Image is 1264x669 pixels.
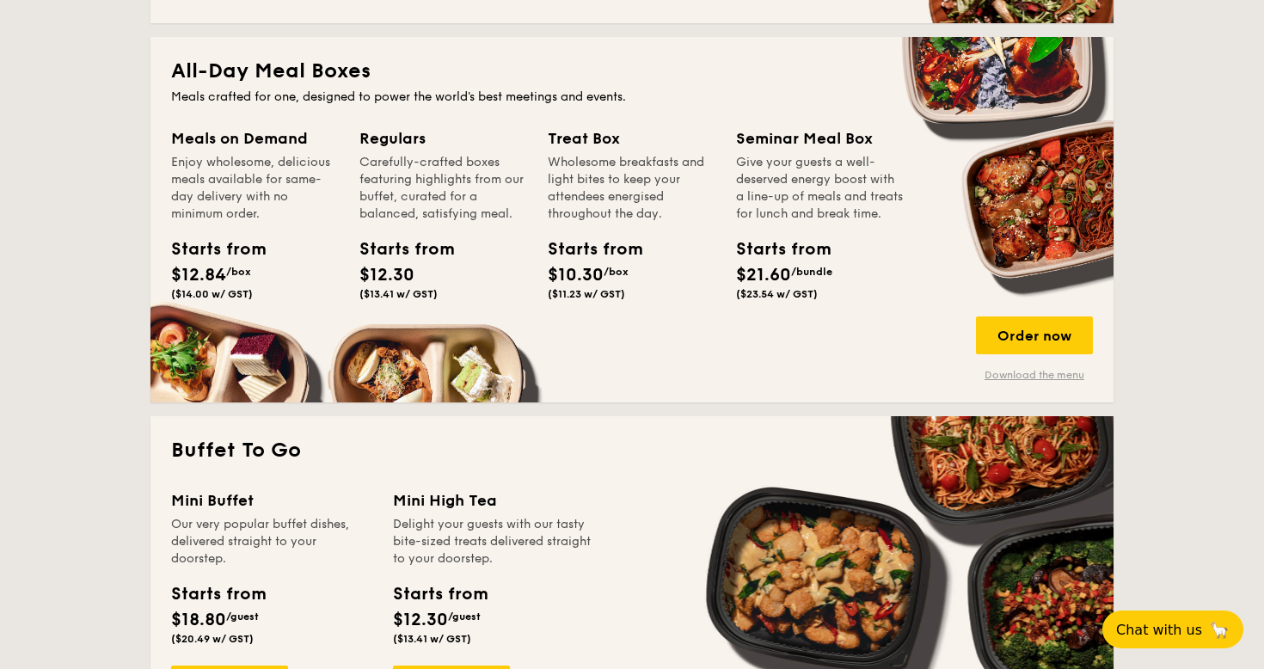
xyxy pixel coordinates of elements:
h2: All-Day Meal Boxes [171,58,1093,85]
span: ($14.00 w/ GST) [171,288,253,300]
span: $10.30 [548,265,604,285]
div: Wholesome breakfasts and light bites to keep your attendees energised throughout the day. [548,154,715,223]
div: Meals crafted for one, designed to power the world's best meetings and events. [171,89,1093,106]
span: $12.30 [359,265,414,285]
span: /box [226,266,251,278]
div: Regulars [359,126,527,150]
div: Our very popular buffet dishes, delivered straight to your doorstep. [171,516,372,568]
div: Starts from [393,581,487,607]
div: Delight your guests with our tasty bite-sized treats delivered straight to your doorstep. [393,516,594,568]
div: Enjoy wholesome, delicious meals available for same-day delivery with no minimum order. [171,154,339,223]
span: ($20.49 w/ GST) [171,633,254,645]
span: /box [604,266,629,278]
div: Order now [976,316,1093,354]
span: $18.80 [171,610,226,630]
div: Give your guests a well-deserved energy boost with a line-up of meals and treats for lunch and br... [736,154,904,223]
div: Starts from [548,236,625,262]
div: Starts from [171,581,265,607]
span: ($23.54 w/ GST) [736,288,818,300]
span: $12.84 [171,265,226,285]
span: /guest [226,611,259,623]
span: Chat with us [1116,622,1202,638]
span: ($13.41 w/ GST) [393,633,471,645]
a: Download the menu [976,368,1093,382]
span: ($11.23 w/ GST) [548,288,625,300]
h2: Buffet To Go [171,437,1093,464]
div: Mini High Tea [393,488,594,512]
span: $12.30 [393,610,448,630]
div: Starts from [359,236,437,262]
div: Carefully-crafted boxes featuring highlights from our buffet, curated for a balanced, satisfying ... [359,154,527,223]
button: Chat with us🦙 [1102,611,1243,648]
div: Mini Buffet [171,488,372,512]
span: 🦙 [1209,620,1230,640]
span: /guest [448,611,481,623]
div: Seminar Meal Box [736,126,904,150]
div: Starts from [171,236,249,262]
div: Starts from [736,236,813,262]
span: ($13.41 w/ GST) [359,288,438,300]
div: Meals on Demand [171,126,339,150]
span: $21.60 [736,265,791,285]
div: Treat Box [548,126,715,150]
span: /bundle [791,266,832,278]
